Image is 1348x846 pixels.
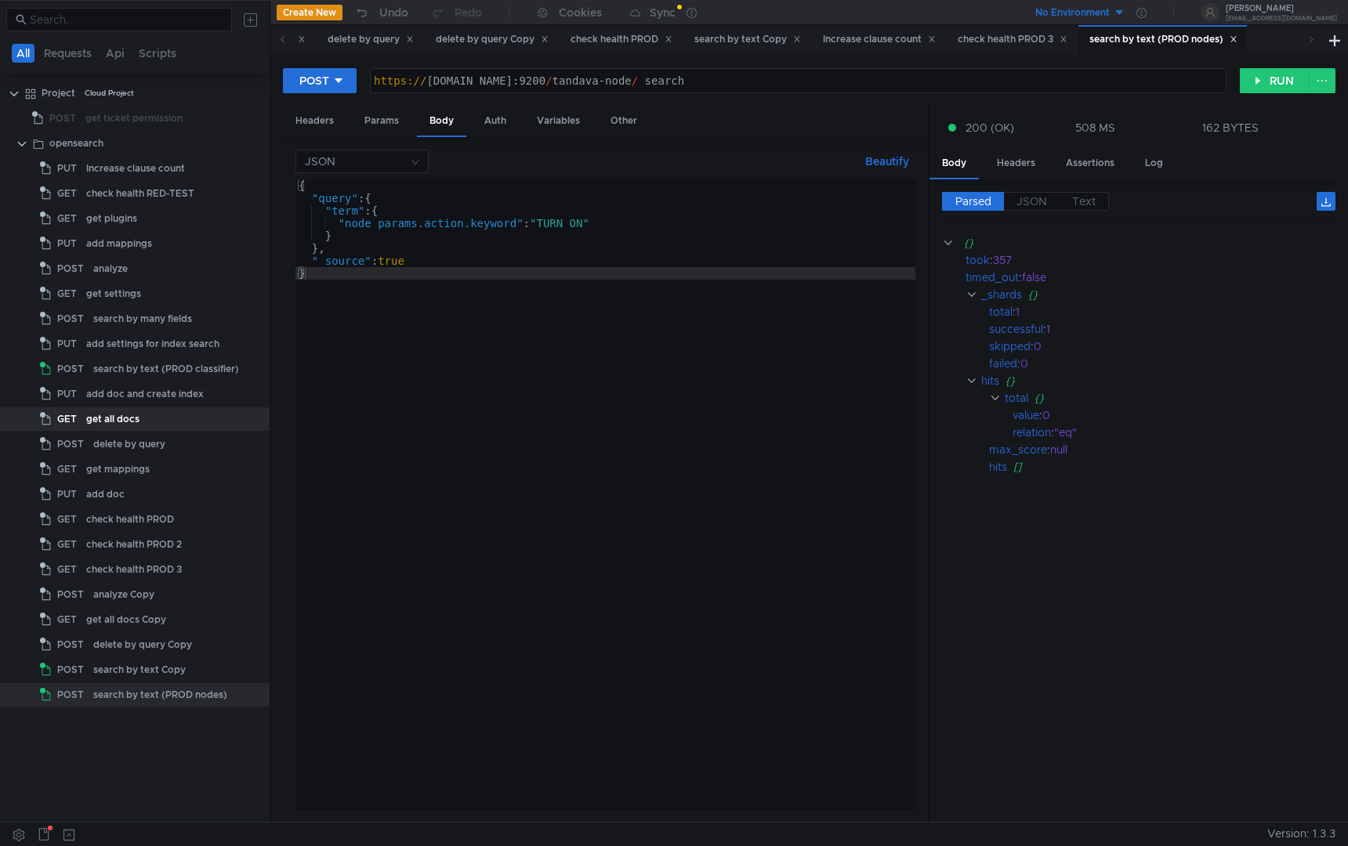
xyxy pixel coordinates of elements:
[277,5,342,20] button: Create New
[86,332,219,356] div: add settings for index search
[966,119,1014,136] span: 200 (OK)
[57,508,77,531] span: GET
[1226,5,1337,13] div: [PERSON_NAME]
[86,182,194,205] div: check health RED-TEST
[57,307,84,331] span: POST
[57,533,77,556] span: GET
[57,583,84,606] span: POST
[57,157,77,180] span: PUT
[1046,320,1317,338] div: 1
[989,303,1013,320] div: total
[472,107,519,136] div: Auth
[86,533,182,556] div: check health PROD 2
[989,338,1031,355] div: skipped
[417,107,466,137] div: Body
[964,234,1314,251] div: {}
[86,157,185,180] div: Increase clause count
[436,31,549,48] div: delete by query Copy
[57,483,77,506] span: PUT
[86,457,150,481] div: get mappings
[49,107,76,130] span: POST
[1013,407,1039,424] div: value
[1016,303,1315,320] div: 1
[57,282,77,305] span: GET
[524,107,592,136] div: Variables
[86,483,125,506] div: add doc
[598,107,650,136] div: Other
[93,307,192,331] div: search by many fields
[1034,338,1317,355] div: 0
[1020,355,1315,372] div: 0
[57,432,84,456] span: POST
[966,251,990,269] div: took
[694,31,801,48] div: search by text Copy
[93,583,154,606] div: analyze Copy
[57,457,77,481] span: GET
[989,441,1047,458] div: max_score
[328,31,414,48] div: delete by query
[57,633,84,656] span: POST
[1013,407,1335,424] div: :
[929,149,979,179] div: Body
[85,107,183,130] div: get ticket permission
[299,72,329,89] div: POST
[1089,31,1237,48] div: search by text (PROD nodes)
[86,558,182,581] div: check health PROD 3
[966,269,1335,286] div: :
[57,407,77,431] span: GET
[86,282,141,305] div: get settings
[1053,149,1127,178] div: Assertions
[989,441,1335,458] div: :
[352,107,411,136] div: Params
[1054,424,1317,441] div: "eq"
[989,355,1017,372] div: failed
[57,558,77,581] span: GET
[1016,194,1047,208] span: JSON
[966,251,1335,269] div: :
[1013,458,1315,475] div: []
[981,372,999,389] div: hits
[342,1,419,24] button: Undo
[1267,822,1335,845] span: Version: 1.3.3
[134,44,181,63] button: Scripts
[419,1,493,24] button: Redo
[57,357,84,381] span: POST
[30,11,223,28] input: Search...
[39,44,96,63] button: Requests
[859,152,915,171] button: Beautify
[12,44,34,63] button: All
[559,3,602,22] div: Cookies
[1035,5,1110,20] div: No Environment
[1022,269,1317,286] div: false
[989,320,1043,338] div: successful
[86,207,137,230] div: get plugins
[57,382,77,406] span: PUT
[85,81,134,105] div: Cloud Project
[1132,149,1176,178] div: Log
[1013,424,1051,441] div: relation
[93,357,239,381] div: search by text (PROD classifier)
[823,31,936,48] div: Increase clause count
[86,232,152,255] div: add mappings
[379,3,408,22] div: Undo
[93,683,227,707] div: search by text (PROD nodes)
[93,658,186,681] div: search by text Copy
[57,257,84,280] span: POST
[86,508,174,531] div: check health PROD
[1042,407,1316,424] div: 0
[1006,372,1314,389] div: {}
[1072,194,1096,208] span: Text
[989,355,1335,372] div: :
[49,132,103,155] div: opensearch
[989,303,1335,320] div: :
[1075,121,1115,135] div: 508 MS
[455,3,482,22] div: Redo
[86,407,140,431] div: get all docs
[989,320,1335,338] div: :
[993,251,1315,269] div: 357
[283,107,346,136] div: Headers
[57,232,77,255] span: PUT
[955,194,991,208] span: Parsed
[966,269,1019,286] div: timed_out
[571,31,672,48] div: check health PROD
